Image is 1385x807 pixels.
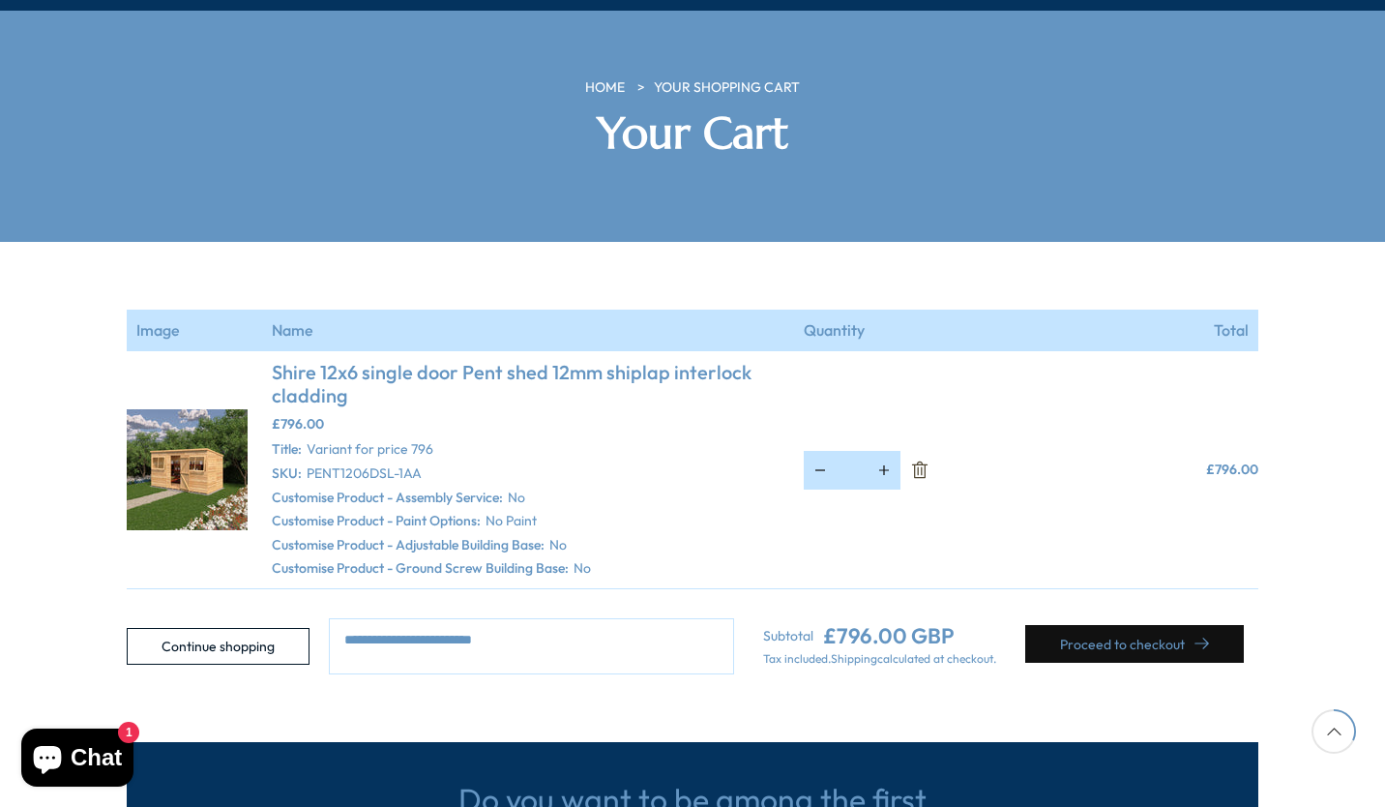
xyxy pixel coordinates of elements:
[127,628,309,665] a: Continue shopping
[763,651,996,668] p: Tax included. calculated at checkout.
[272,464,302,484] dt: SKU:
[900,461,920,480] a: Remove Shire 12x6 single door Pent shed 12mm shiplap interlock cladding - Variant for price 796
[1068,310,1258,351] th: Total
[272,512,481,531] dt: Customise Product - Paint Options:
[831,651,877,668] a: Shipping
[272,417,784,431] div: £796.00
[127,409,248,530] img: 12x6PentSDshiplap_GARDEN_RHlife_4a3bc2a9-a470-49a9-94ea-a61cc86019f2_125x.jpg
[763,625,996,646] div: Subtotal
[262,310,794,351] th: Name
[823,625,955,646] ins: £796.00 GBP
[307,440,433,460] dd: Variant for price 796
[272,559,569,579] dt: Customise Product - Ground Screw Building Base:
[127,310,262,351] th: Image
[272,489,503,508] dt: Customise Product - Assembly Service:
[1025,625,1244,663] button: Proceed to checkout
[574,559,591,579] dd: No
[794,310,1068,351] th: Quantity
[654,78,800,98] a: Your Shopping Cart
[307,464,422,484] dd: PENT1206DSL-1AA
[272,536,545,555] dt: Customise Product - Adjustable Building Base:
[272,440,302,460] dt: Title:
[585,78,625,98] a: HOME
[272,361,784,407] a: Shire 12x6 single door Pent shed 12mm shiplap interlock cladding
[549,536,567,555] dd: No
[1206,461,1258,478] span: £796.00
[508,489,525,508] dd: No
[837,452,869,489] input: Quantity for Shire 12x6 single door Pent shed 12mm shiplap interlock cladding
[15,729,139,792] inbox-online-store-chat: Shopify online store chat
[417,107,968,160] h2: Your Cart
[486,512,537,531] dd: No Paint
